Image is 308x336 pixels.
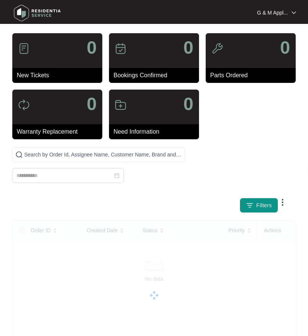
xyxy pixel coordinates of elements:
[115,43,127,55] img: icon
[256,202,272,209] span: Filters
[183,95,193,113] p: 0
[278,198,287,207] img: dropdown arrow
[87,39,97,57] p: 0
[87,95,97,113] p: 0
[113,71,199,80] p: Bookings Confirmed
[15,151,23,158] img: search-icon
[183,39,193,57] p: 0
[18,43,30,55] img: icon
[11,2,63,24] img: residentia service logo
[210,71,296,80] p: Parts Ordered
[246,202,253,209] img: filter icon
[280,39,290,57] p: 0
[113,127,199,136] p: Need Information
[17,127,102,136] p: Warranty Replacement
[17,71,102,80] p: New Tickets
[115,99,127,111] img: icon
[257,9,288,16] p: G & M Appl...
[211,43,223,55] img: icon
[24,150,182,159] input: Search by Order Id, Assignee Name, Customer Name, Brand and Model
[292,11,296,15] img: dropdown arrow
[240,198,279,213] button: filter iconFilters
[18,99,30,111] img: icon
